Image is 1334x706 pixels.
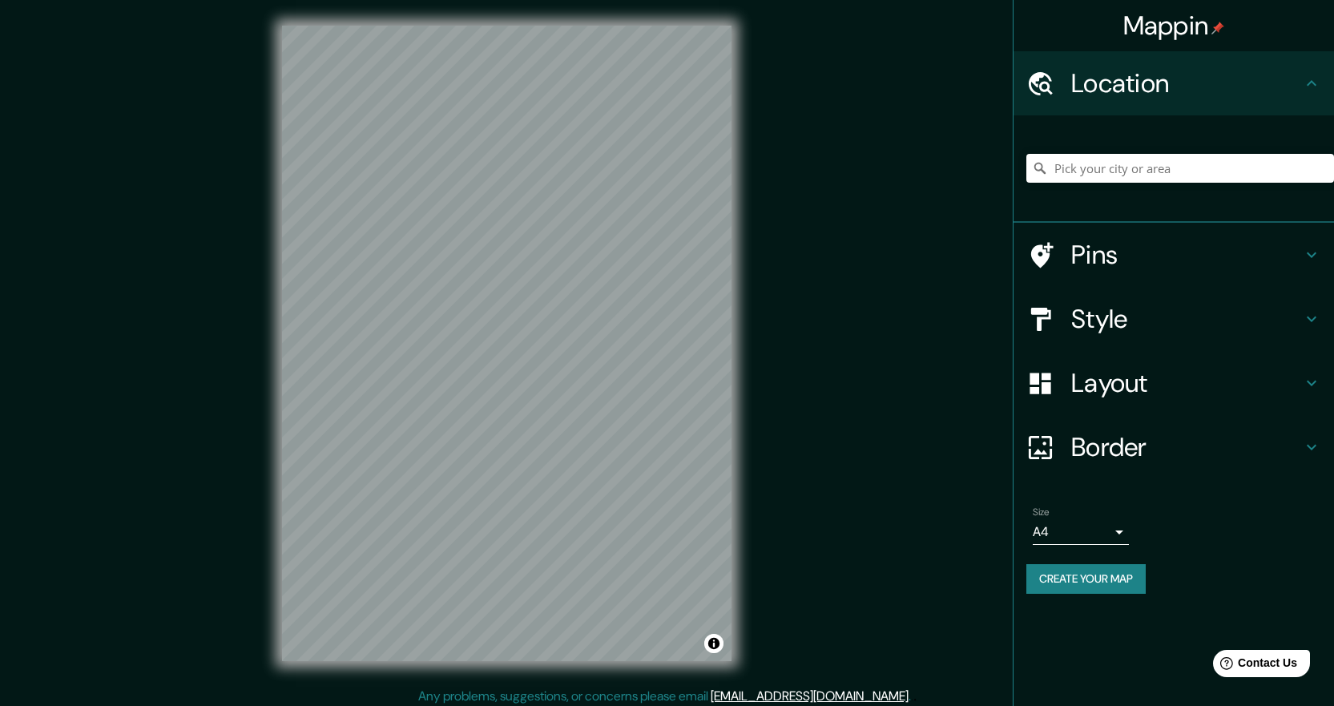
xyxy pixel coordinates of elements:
[1071,367,1302,399] h4: Layout
[1123,10,1225,42] h4: Mappin
[1014,223,1334,287] div: Pins
[1211,22,1224,34] img: pin-icon.png
[711,688,909,704] a: [EMAIL_ADDRESS][DOMAIN_NAME]
[1071,431,1302,463] h4: Border
[911,687,913,706] div: .
[1014,287,1334,351] div: Style
[913,687,917,706] div: .
[418,687,911,706] p: Any problems, suggestions, or concerns please email .
[282,26,731,661] canvas: Map
[1033,519,1129,545] div: A4
[1026,564,1146,594] button: Create your map
[1071,239,1302,271] h4: Pins
[704,634,723,653] button: Toggle attribution
[1071,303,1302,335] h4: Style
[1071,67,1302,99] h4: Location
[1191,643,1316,688] iframe: Help widget launcher
[1014,415,1334,479] div: Border
[1026,154,1334,183] input: Pick your city or area
[1014,51,1334,115] div: Location
[1033,506,1050,519] label: Size
[1014,351,1334,415] div: Layout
